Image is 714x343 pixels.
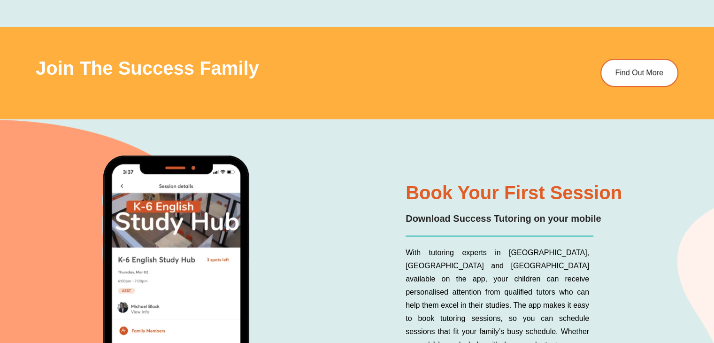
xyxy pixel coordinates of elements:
[615,69,663,77] span: Find Out More
[406,211,674,226] h2: Download Success Tutoring on your mobile
[36,59,542,78] h2: Join The Success Family
[406,183,674,202] h2: Book Your First Session
[600,59,678,87] a: Find Out More
[558,237,714,343] iframe: Chat Widget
